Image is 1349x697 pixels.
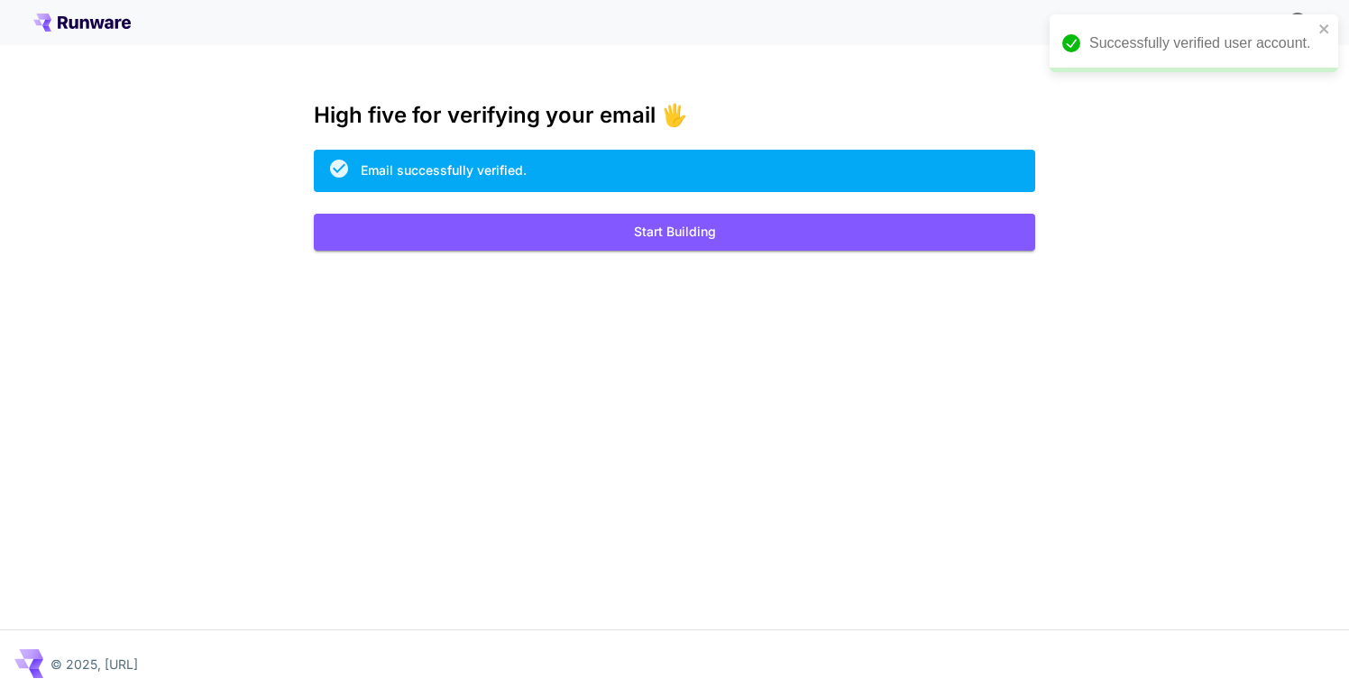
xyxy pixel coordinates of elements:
div: Email successfully verified. [361,160,527,179]
button: close [1318,22,1331,36]
button: Start Building [314,214,1035,251]
p: © 2025, [URL] [50,655,138,674]
button: In order to qualify for free credit, you need to sign up with a business email address and click ... [1280,4,1316,40]
h3: High five for verifying your email 🖐️ [314,103,1035,128]
div: Successfully verified user account. [1089,32,1313,54]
